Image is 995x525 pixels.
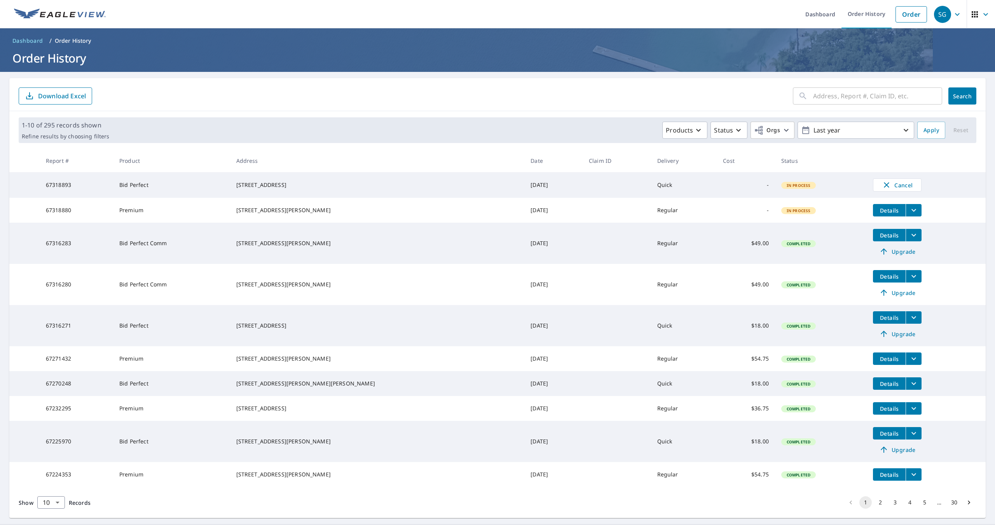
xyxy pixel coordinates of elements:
[878,405,901,412] span: Details
[22,120,109,130] p: 1-10 of 295 records shown
[906,270,922,283] button: filesDropdownBtn-67316280
[906,352,922,365] button: filesDropdownBtn-67271432
[12,37,43,45] span: Dashboard
[782,381,815,387] span: Completed
[37,496,65,509] div: Show 10 records
[524,371,583,396] td: [DATE]
[40,396,113,421] td: 67232295
[878,471,901,478] span: Details
[917,122,945,139] button: Apply
[895,6,927,23] a: Order
[524,421,583,462] td: [DATE]
[524,223,583,264] td: [DATE]
[782,282,815,288] span: Completed
[651,396,717,421] td: Regular
[923,126,939,135] span: Apply
[873,286,922,299] a: Upgrade
[524,198,583,223] td: [DATE]
[906,204,922,216] button: filesDropdownBtn-67318880
[524,346,583,371] td: [DATE]
[878,430,901,437] span: Details
[859,496,872,509] button: page 1
[113,305,230,346] td: Bid Perfect
[878,445,917,454] span: Upgrade
[524,396,583,421] td: [DATE]
[524,172,583,198] td: [DATE]
[873,204,906,216] button: detailsBtn-67318880
[873,427,906,440] button: detailsBtn-67225970
[9,35,46,47] a: Dashboard
[651,305,717,346] td: Quick
[717,223,775,264] td: $49.00
[662,122,707,139] button: Products
[40,149,113,172] th: Report #
[873,178,922,192] button: Cancel
[873,270,906,283] button: detailsBtn-67316280
[651,421,717,462] td: Quick
[40,305,113,346] td: 67316271
[934,6,951,23] div: SG
[113,172,230,198] td: Bid Perfect
[873,229,906,241] button: detailsBtn-67316283
[40,264,113,305] td: 67316280
[798,122,914,139] button: Last year
[236,405,518,412] div: [STREET_ADDRESS]
[717,346,775,371] td: $54.75
[751,122,794,139] button: Orgs
[113,198,230,223] td: Premium
[918,496,931,509] button: Go to page 5
[873,352,906,365] button: detailsBtn-67271432
[651,371,717,396] td: Quick
[904,496,916,509] button: Go to page 4
[717,396,775,421] td: $36.75
[236,471,518,478] div: [STREET_ADDRESS][PERSON_NAME]
[717,172,775,198] td: -
[113,149,230,172] th: Product
[878,329,917,338] span: Upgrade
[873,328,922,340] a: Upgrade
[873,377,906,390] button: detailsBtn-67270248
[717,264,775,305] td: $49.00
[69,499,91,506] span: Records
[113,371,230,396] td: Bid Perfect
[49,36,52,45] li: /
[113,462,230,487] td: Premium
[873,443,922,456] a: Upgrade
[22,133,109,140] p: Refine results by choosing filters
[906,427,922,440] button: filesDropdownBtn-67225970
[955,92,970,100] span: Search
[524,149,583,172] th: Date
[717,371,775,396] td: $18.00
[40,371,113,396] td: 67270248
[782,183,815,188] span: In Process
[236,355,518,363] div: [STREET_ADDRESS][PERSON_NAME]
[583,149,651,172] th: Claim ID
[9,50,986,66] h1: Order History
[19,87,92,105] button: Download Excel
[874,496,887,509] button: Go to page 2
[55,37,91,45] p: Order History
[710,122,747,139] button: Status
[878,232,901,239] span: Details
[40,172,113,198] td: 67318893
[881,180,913,190] span: Cancel
[906,229,922,241] button: filesDropdownBtn-67316283
[40,421,113,462] td: 67225970
[666,126,693,135] p: Products
[782,406,815,412] span: Completed
[782,439,815,445] span: Completed
[113,396,230,421] td: Premium
[40,346,113,371] td: 67271432
[717,305,775,346] td: $18.00
[782,356,815,362] span: Completed
[878,355,901,363] span: Details
[810,124,901,137] p: Last year
[524,305,583,346] td: [DATE]
[651,264,717,305] td: Regular
[113,223,230,264] td: Bid Perfect Comm
[9,35,986,47] nav: breadcrumb
[37,492,65,513] div: 10
[782,208,815,213] span: In Process
[236,281,518,288] div: [STREET_ADDRESS][PERSON_NAME]
[906,377,922,390] button: filesDropdownBtn-67270248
